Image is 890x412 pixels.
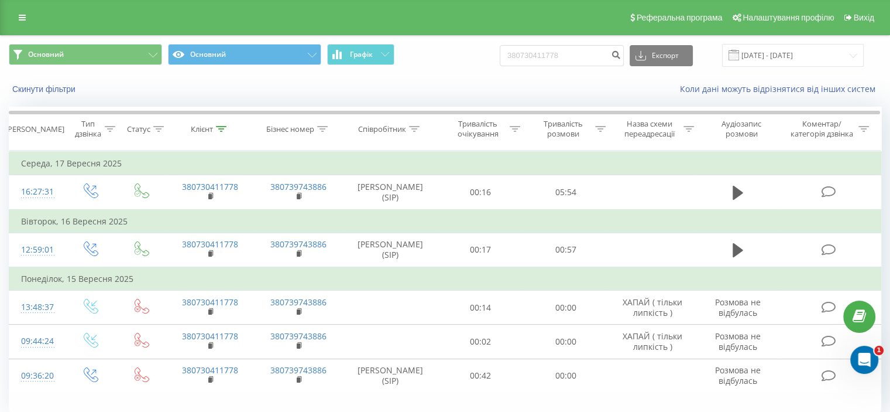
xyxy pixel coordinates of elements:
[523,233,608,267] td: 00:57
[182,331,238,342] a: 380730411778
[182,181,238,192] a: 380730411778
[9,44,162,65] button: Основний
[854,13,874,22] span: Вихід
[28,50,64,59] span: Основний
[9,152,881,175] td: Середа, 17 Вересня 2025
[715,297,761,318] span: Розмова не відбулась
[438,291,523,325] td: 00:14
[438,359,523,393] td: 00:42
[270,239,327,250] a: 380739743886
[619,119,681,139] div: Назва схеми переадресації
[21,365,52,387] div: 09:36:20
[21,181,52,203] div: 16:27:31
[127,124,150,134] div: Статус
[874,346,884,355] span: 1
[327,44,394,65] button: Графік
[343,233,438,267] td: [PERSON_NAME] (SIP)
[534,119,592,139] div: Тривалість розмови
[438,175,523,210] td: 00:16
[343,175,438,210] td: [PERSON_NAME] (SIP)
[637,13,723,22] span: Реферальна програма
[630,45,693,66] button: Експорт
[191,124,213,134] div: Клієнт
[715,365,761,386] span: Розмова не відбулась
[270,365,327,376] a: 380739743886
[523,175,608,210] td: 05:54
[680,83,881,94] a: Коли дані можуть відрізнятися вiд інших систем
[182,239,238,250] a: 380730411778
[182,365,238,376] a: 380730411778
[608,325,696,359] td: ХАПАЙ ( тільки липкість )
[168,44,321,65] button: Основний
[270,331,327,342] a: 380739743886
[523,325,608,359] td: 00:00
[9,267,881,291] td: Понеділок, 15 Вересня 2025
[343,359,438,393] td: [PERSON_NAME] (SIP)
[266,124,314,134] div: Бізнес номер
[850,346,878,374] iframe: Intercom live chat
[270,181,327,192] a: 380739743886
[358,124,406,134] div: Співробітник
[270,297,327,308] a: 380739743886
[438,325,523,359] td: 00:02
[74,119,101,139] div: Тип дзвінка
[5,124,64,134] div: [PERSON_NAME]
[707,119,776,139] div: Аудіозапис розмови
[350,50,373,59] span: Графік
[608,291,696,325] td: ХАПАЙ ( тільки липкість )
[743,13,834,22] span: Налаштування профілю
[500,45,624,66] input: Пошук за номером
[787,119,855,139] div: Коментар/категорія дзвінка
[21,330,52,353] div: 09:44:24
[9,84,81,94] button: Скинути фільтри
[715,331,761,352] span: Розмова не відбулась
[523,291,608,325] td: 00:00
[21,239,52,261] div: 12:59:01
[9,210,881,233] td: Вівторок, 16 Вересня 2025
[449,119,507,139] div: Тривалість очікування
[523,359,608,393] td: 00:00
[182,297,238,308] a: 380730411778
[438,233,523,267] td: 00:17
[21,296,52,319] div: 13:48:37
